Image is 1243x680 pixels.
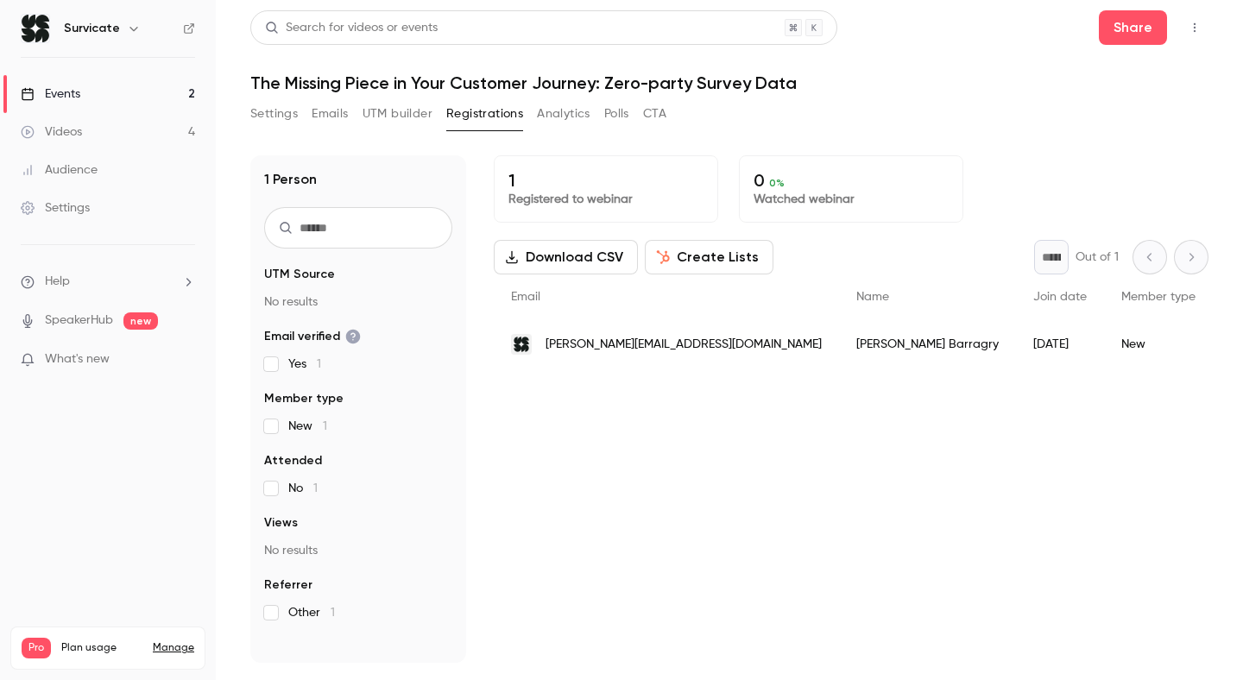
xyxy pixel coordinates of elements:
div: [PERSON_NAME] Barragry [839,320,1016,368]
span: Email verified [264,328,361,345]
a: SpeakerHub [45,312,113,330]
span: new [123,312,158,330]
p: 1 [508,170,704,191]
h6: Survicate [64,20,120,37]
button: CTA [643,100,666,128]
span: Name [856,291,889,303]
span: No [288,480,318,497]
button: UTM builder [363,100,432,128]
img: survicate.com [511,334,532,355]
li: help-dropdown-opener [21,273,195,291]
span: Join date [1033,291,1087,303]
span: 1 [317,358,321,370]
span: Yes [288,356,321,373]
span: Attended [264,452,322,469]
p: No results [264,542,452,559]
span: 1 [313,482,318,494]
p: 0 [754,170,949,191]
div: New [1104,320,1213,368]
div: Events [21,85,80,103]
button: Download CSV [494,240,638,274]
span: New [288,418,327,435]
span: Pro [22,638,51,658]
span: Member type [264,390,344,407]
button: Registrations [446,100,523,128]
div: Search for videos or events [265,19,438,37]
span: Plan usage [61,641,142,655]
p: Registered to webinar [508,191,704,208]
span: 0 % [769,177,785,189]
iframe: Noticeable Trigger [174,352,195,368]
button: Create Lists [645,240,773,274]
span: Other [288,604,335,621]
div: [DATE] [1016,320,1104,368]
p: No results [264,293,452,311]
span: UTM Source [264,266,335,283]
span: Email [511,291,540,303]
span: What's new [45,350,110,368]
span: 1 [323,420,327,432]
div: Videos [21,123,82,141]
span: Member type [1121,291,1196,303]
a: Manage [153,641,194,655]
button: Share [1099,10,1167,45]
section: facet-groups [264,266,452,621]
p: Out of 1 [1076,249,1119,266]
button: Analytics [537,100,590,128]
div: Settings [21,199,90,217]
p: Watched webinar [754,191,949,208]
span: [PERSON_NAME][EMAIL_ADDRESS][DOMAIN_NAME] [546,336,822,354]
h1: 1 Person [264,169,317,190]
img: Survicate [22,15,49,42]
button: Settings [250,100,298,128]
span: Referrer [264,576,312,594]
span: Views [264,514,298,532]
div: Audience [21,161,98,179]
span: 1 [331,607,335,619]
button: Polls [604,100,629,128]
button: Emails [312,100,348,128]
span: Help [45,273,70,291]
h1: The Missing Piece in Your Customer Journey: Zero-party Survey Data [250,72,1208,93]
